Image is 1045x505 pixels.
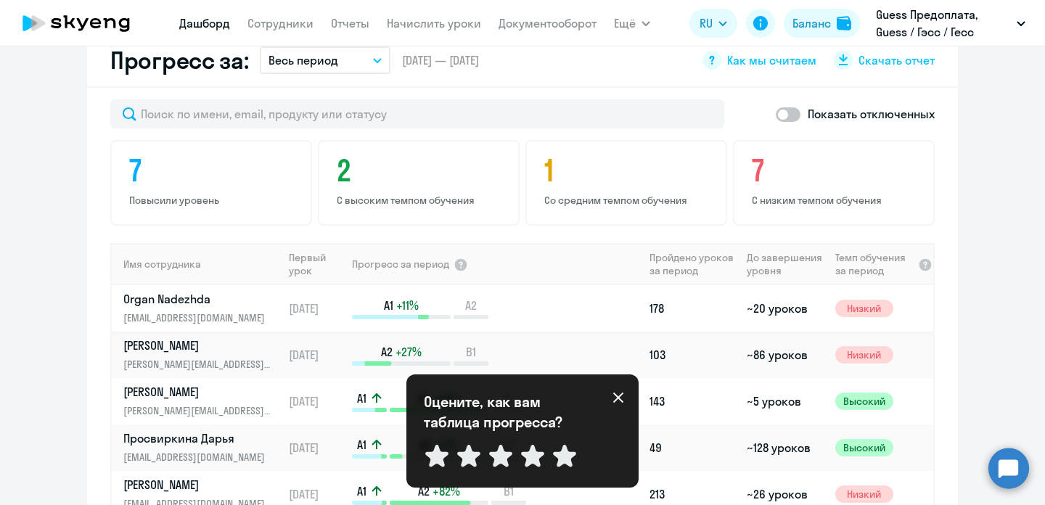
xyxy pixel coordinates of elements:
[123,337,273,353] p: [PERSON_NAME]
[741,332,829,378] td: ~86 уроков
[792,15,831,32] div: Баланс
[123,310,273,326] p: [EMAIL_ADDRESS][DOMAIN_NAME]
[544,153,713,188] h4: 1
[381,344,393,360] span: A2
[837,16,851,30] img: balance
[741,378,829,424] td: ~5 уроков
[123,477,273,493] p: [PERSON_NAME]
[752,153,920,188] h4: 7
[387,16,481,30] a: Начислить уроки
[357,483,366,499] span: A1
[123,384,282,419] a: [PERSON_NAME][PERSON_NAME][EMAIL_ADDRESS][DOMAIN_NAME]
[835,300,893,317] span: Низкий
[110,46,248,75] h2: Прогресс за:
[869,6,1033,41] button: Guess Предоплата, Guess / Гэсс / Гесс
[858,52,935,68] span: Скачать отчет
[357,437,366,453] span: A1
[644,424,741,471] td: 49
[741,285,829,332] td: ~20 уроков
[331,16,369,30] a: Отчеты
[260,46,390,74] button: Весь период
[357,390,366,406] span: A1
[129,153,298,188] h4: 7
[352,258,449,271] span: Прогресс за период
[504,483,514,499] span: B1
[123,430,273,446] p: Просвиркина Дарья
[876,6,1011,41] p: Guess Предоплата, Guess / Гэсс / Гесс
[784,9,860,38] button: Балансbalance
[384,297,393,313] span: A1
[123,430,282,465] a: Просвиркина Дарья[EMAIL_ADDRESS][DOMAIN_NAME]
[499,16,597,30] a: Документооборот
[110,99,724,128] input: Поиск по имени, email, продукту или статусу
[283,424,351,471] td: [DATE]
[123,384,273,400] p: [PERSON_NAME]
[123,291,282,326] a: Organ Nadezhda[EMAIL_ADDRESS][DOMAIN_NAME]
[465,297,477,313] span: A2
[727,52,816,68] span: Как мы считаем
[808,105,935,123] p: Показать отключенных
[112,243,283,285] th: Имя сотрудника
[123,356,273,372] p: [PERSON_NAME][EMAIL_ADDRESS][DOMAIN_NAME]
[644,378,741,424] td: 143
[700,15,713,32] span: RU
[129,194,298,207] p: Повысили уровень
[337,194,505,207] p: С высоким темпом обучения
[741,243,829,285] th: До завершения уровня
[283,285,351,332] td: [DATE]
[418,483,430,499] span: A2
[835,251,914,277] span: Темп обучения за период
[644,285,741,332] td: 178
[424,392,583,432] p: Оцените, как вам таблица прогресса?
[283,332,351,378] td: [DATE]
[433,483,460,499] span: +82%
[614,15,636,32] span: Ещё
[835,346,893,364] span: Низкий
[179,16,230,30] a: Дашборд
[123,449,273,465] p: [EMAIL_ADDRESS][DOMAIN_NAME]
[123,291,273,307] p: Organ Nadezhda
[337,153,505,188] h4: 2
[644,243,741,285] th: Пройдено уроков за период
[466,344,476,360] span: B1
[614,9,650,38] button: Ещё
[247,16,313,30] a: Сотрудники
[644,332,741,378] td: 103
[544,194,713,207] p: Со средним темпом обучения
[283,243,351,285] th: Первый урок
[835,439,893,456] span: Высокий
[123,337,282,372] a: [PERSON_NAME][PERSON_NAME][EMAIL_ADDRESS][DOMAIN_NAME]
[402,52,479,68] span: [DATE] — [DATE]
[752,194,920,207] p: С низким темпом обучения
[835,393,893,410] span: Высокий
[123,403,273,419] p: [PERSON_NAME][EMAIL_ADDRESS][DOMAIN_NAME]
[396,297,419,313] span: +11%
[689,9,737,38] button: RU
[835,485,893,503] span: Низкий
[396,344,422,360] span: +27%
[269,52,338,69] p: Весь период
[283,378,351,424] td: [DATE]
[741,424,829,471] td: ~128 уроков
